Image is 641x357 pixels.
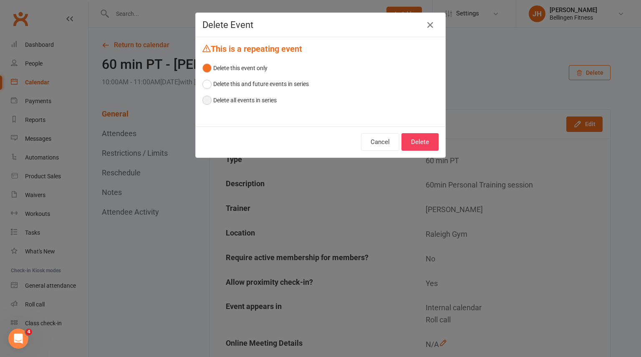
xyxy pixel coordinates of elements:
button: Delete all events in series [202,92,277,108]
iframe: Intercom live chat [8,329,28,349]
button: Cancel [361,133,399,151]
span: 4 [25,329,32,335]
button: Delete this and future events in series [202,76,309,92]
h4: This is a repeating event [202,44,439,53]
button: Delete this event only [202,60,268,76]
h4: Delete Event [202,20,439,30]
button: Close [424,18,437,32]
button: Delete [401,133,439,151]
